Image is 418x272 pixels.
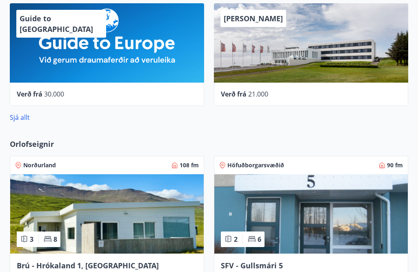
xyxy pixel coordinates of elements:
[180,161,199,169] span: 108 fm
[258,235,261,244] span: 6
[221,90,247,99] span: Verð frá
[23,161,56,169] span: Norðurland
[224,13,283,23] span: [PERSON_NAME]
[17,90,42,99] span: Verð frá
[214,174,408,254] img: Paella dish
[17,261,159,270] span: Brú - Hrókaland 1, [GEOGRAPHIC_DATA]
[20,13,93,34] span: Guide to [GEOGRAPHIC_DATA]
[227,161,284,169] span: Höfuðborgarsvæðið
[10,113,30,122] a: Sjá allt
[234,235,238,244] span: 2
[10,174,204,254] img: Paella dish
[248,90,268,99] span: 21.000
[387,161,403,169] span: 90 fm
[221,261,283,270] span: SFV - Gullsmári 5
[53,235,57,244] span: 8
[30,235,33,244] span: 3
[10,139,54,149] span: Orlofseignir
[44,90,64,99] span: 30.000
